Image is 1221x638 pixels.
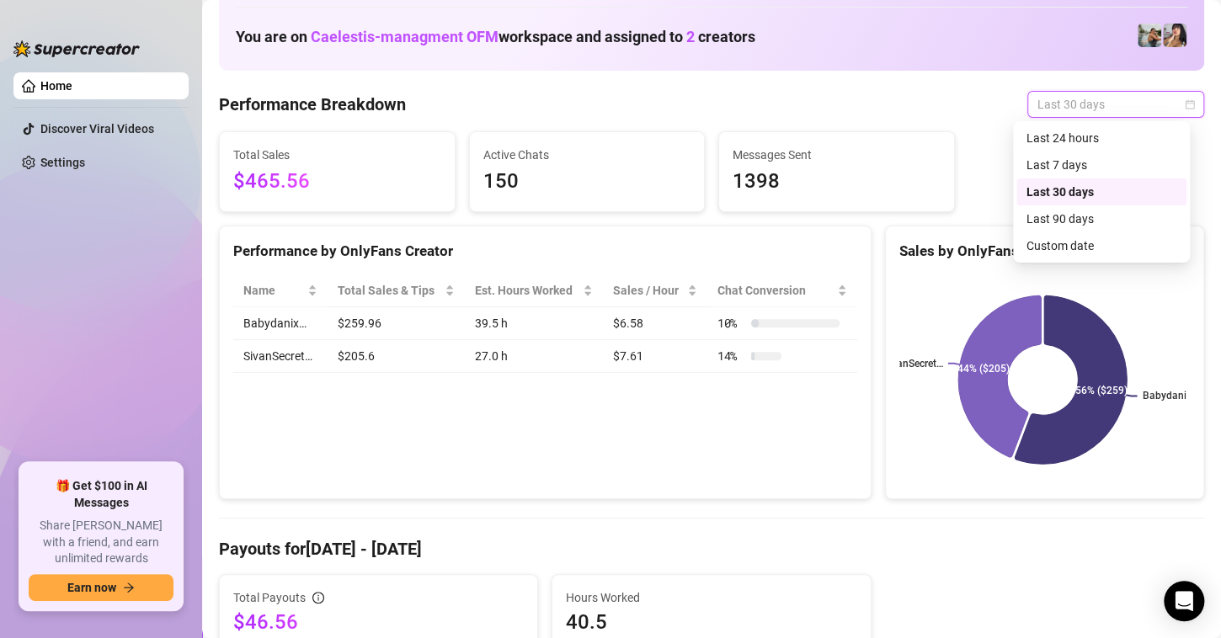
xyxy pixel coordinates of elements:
span: 14 % [717,347,744,365]
td: $7.61 [603,340,707,373]
th: Sales / Hour [603,274,707,307]
th: Total Sales & Tips [328,274,465,307]
span: 10 % [717,314,744,332]
div: Last 24 hours [1026,129,1176,147]
span: arrow-right [123,582,135,593]
span: Total Payouts [233,588,306,607]
div: Est. Hours Worked [475,281,579,300]
a: Home [40,79,72,93]
text: Babydanix… [1142,391,1197,402]
a: Settings [40,156,85,169]
span: Share [PERSON_NAME] with a friend, and earn unlimited rewards [29,518,173,567]
span: 40.5 [566,609,856,635]
h4: Performance Breakdown [219,93,406,116]
span: Name [243,281,304,300]
img: Babydanix [1163,24,1186,47]
td: 39.5 h [465,307,603,340]
span: 🎁 Get $100 in AI Messages [29,478,173,511]
span: 2 [686,28,695,45]
div: Last 24 hours [1016,125,1186,152]
h1: You are on workspace and assigned to creators [236,28,755,46]
span: Last 30 days [1037,92,1194,117]
div: Last 90 days [1016,205,1186,232]
td: $259.96 [328,307,465,340]
span: info-circle [312,592,324,603]
span: Active Chats [483,146,691,164]
span: Hours Worked [566,588,856,607]
td: $205.6 [328,340,465,373]
div: Custom date [1016,232,1186,259]
h4: Payouts for [DATE] - [DATE] [219,537,1204,561]
img: SivanSecret [1138,24,1161,47]
span: $46.56 [233,609,524,635]
td: $6.58 [603,307,707,340]
td: 27.0 h [465,340,603,373]
span: Chat Conversion [717,281,834,300]
span: Messages Sent [733,146,941,164]
div: Last 7 days [1026,156,1176,174]
div: Last 30 days [1026,183,1176,201]
div: Custom date [1026,237,1176,255]
span: Caelestis-managment OFM [311,28,499,45]
div: Last 30 days [1016,178,1186,205]
div: Last 7 days [1016,152,1186,178]
th: Chat Conversion [707,274,857,307]
a: Discover Viral Videos [40,122,154,136]
span: 1398 [733,166,941,198]
span: Total Sales [233,146,441,164]
span: 150 [483,166,691,198]
span: $465.56 [233,166,441,198]
div: Last 90 days [1026,210,1176,228]
div: Performance by OnlyFans Creator [233,240,857,263]
td: SivanSecret… [233,340,328,373]
div: Sales by OnlyFans Creator [899,240,1190,263]
th: Name [233,274,328,307]
span: Sales / Hour [613,281,684,300]
span: Earn now [67,581,116,594]
div: Open Intercom Messenger [1164,581,1204,621]
td: Babydanix… [233,307,328,340]
img: logo-BBDzfeDw.svg [13,40,140,57]
button: Earn nowarrow-right [29,574,173,601]
span: Total Sales & Tips [338,281,441,300]
text: SivanSecret… [882,358,942,370]
span: calendar [1185,99,1195,109]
